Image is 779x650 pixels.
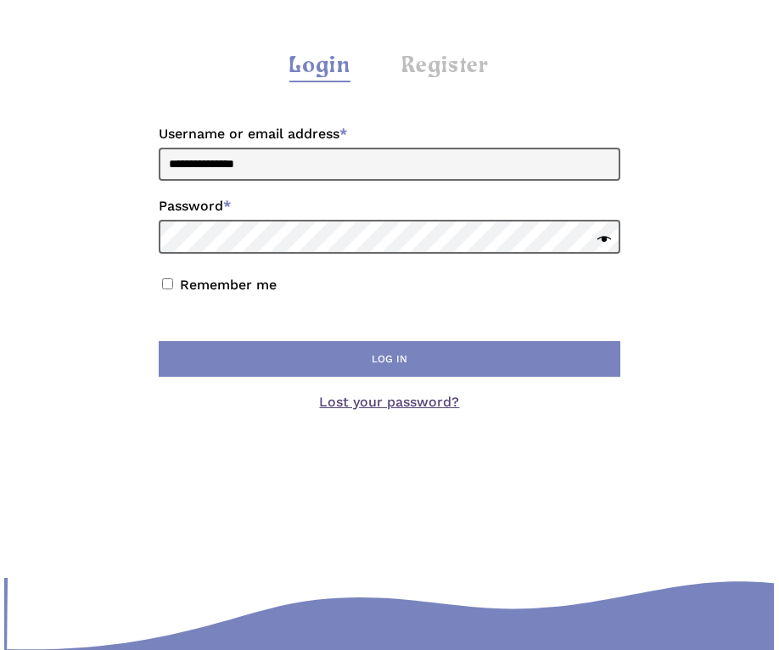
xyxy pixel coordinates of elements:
[289,52,350,81] div: Login
[159,193,620,220] label: Password
[159,341,620,377] button: Log in
[401,52,489,81] div: Register
[180,277,277,293] label: Remember me
[319,394,459,410] a: Lost your password?
[159,120,620,148] label: Username or email address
